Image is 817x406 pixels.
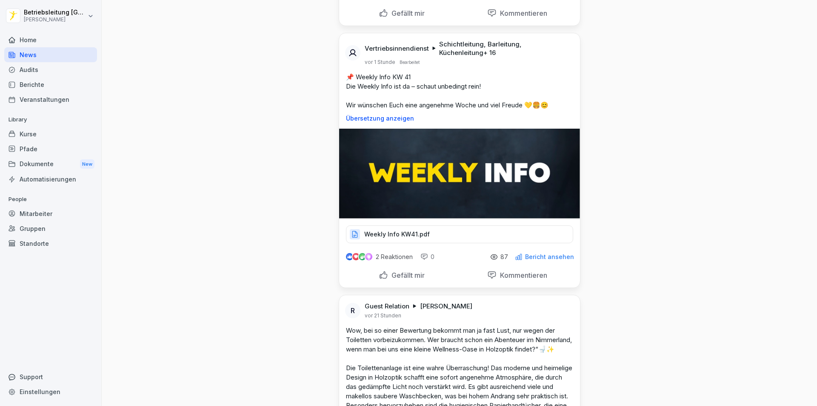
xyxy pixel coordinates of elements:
a: Mitarbeiter [4,206,97,221]
p: Schichtleitung, Barleitung, Küchenleitung + 16 [439,40,570,57]
img: like [346,253,353,260]
a: Berichte [4,77,97,92]
p: People [4,193,97,206]
a: DokumenteNew [4,156,97,172]
p: 87 [500,253,508,260]
p: Gefällt mir [388,9,425,17]
div: New [80,159,94,169]
div: Dokumente [4,156,97,172]
p: Bericht ansehen [525,253,574,260]
p: 2 Reaktionen [376,253,413,260]
div: R [345,303,360,318]
p: Übersetzung anzeigen [346,115,573,122]
p: Bearbeitet [400,59,420,66]
a: Gruppen [4,221,97,236]
a: Einstellungen [4,384,97,399]
p: 📌 Weekly Info KW 41 Die Weekly Info ist da – schaut unbedingt rein! Wir wünschen Euch eine angene... [346,72,573,110]
p: vor 1 Stunde [365,59,395,66]
a: Home [4,32,97,47]
img: celebrate [359,253,366,260]
img: ugkezbsvwy9ed1jr783a3dfq.png [339,129,580,219]
p: Vertriebsinnendienst [365,44,429,53]
a: Pfade [4,141,97,156]
a: Veranstaltungen [4,92,97,107]
p: Gefällt mir [388,271,425,279]
a: Standorte [4,236,97,251]
div: 0 [420,253,434,261]
p: Weekly Info KW41.pdf [364,230,430,239]
p: [PERSON_NAME] [420,302,472,311]
a: Weekly Info KW41.pdf [346,233,573,241]
img: love [353,253,359,260]
img: inspiring [365,253,372,261]
p: Guest Relation [365,302,409,311]
a: Audits [4,62,97,77]
p: [PERSON_NAME] [24,17,86,23]
div: Support [4,369,97,384]
p: vor 21 Stunden [365,312,401,319]
p: Betriebsleitung [GEOGRAPHIC_DATA] [24,9,86,16]
p: Kommentieren [497,9,547,17]
a: Kurse [4,127,97,141]
p: Library [4,113,97,127]
a: Automatisierungen [4,172,97,187]
a: News [4,47,97,62]
p: Kommentieren [497,271,547,279]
